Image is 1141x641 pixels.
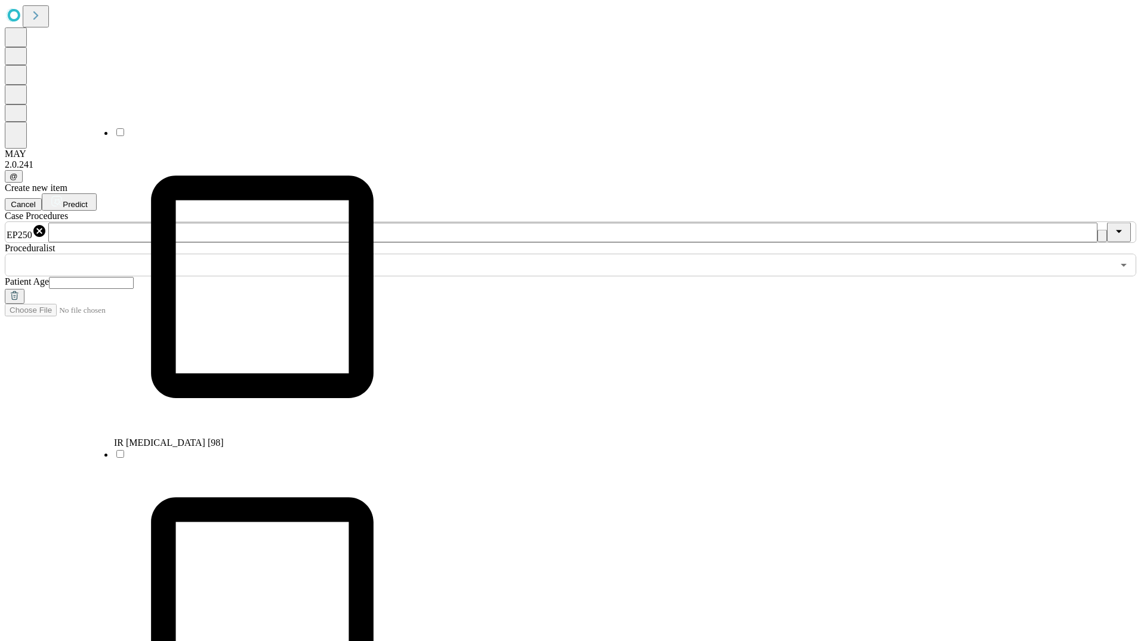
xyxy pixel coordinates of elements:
button: @ [5,170,23,183]
span: @ [10,172,18,181]
div: 2.0.241 [5,159,1136,170]
button: Clear [1097,230,1107,242]
button: Open [1115,257,1132,273]
div: MAY [5,149,1136,159]
button: Cancel [5,198,42,211]
span: Cancel [11,200,36,209]
button: Close [1107,223,1131,242]
button: Predict [42,193,97,211]
div: EP250 [7,224,47,241]
span: Scheduled Procedure [5,211,68,221]
span: Proceduralist [5,243,55,253]
span: EP250 [7,230,32,240]
span: Predict [63,200,87,209]
span: Patient Age [5,276,49,286]
span: IR [MEDICAL_DATA] [98] [114,437,224,448]
span: Create new item [5,183,67,193]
